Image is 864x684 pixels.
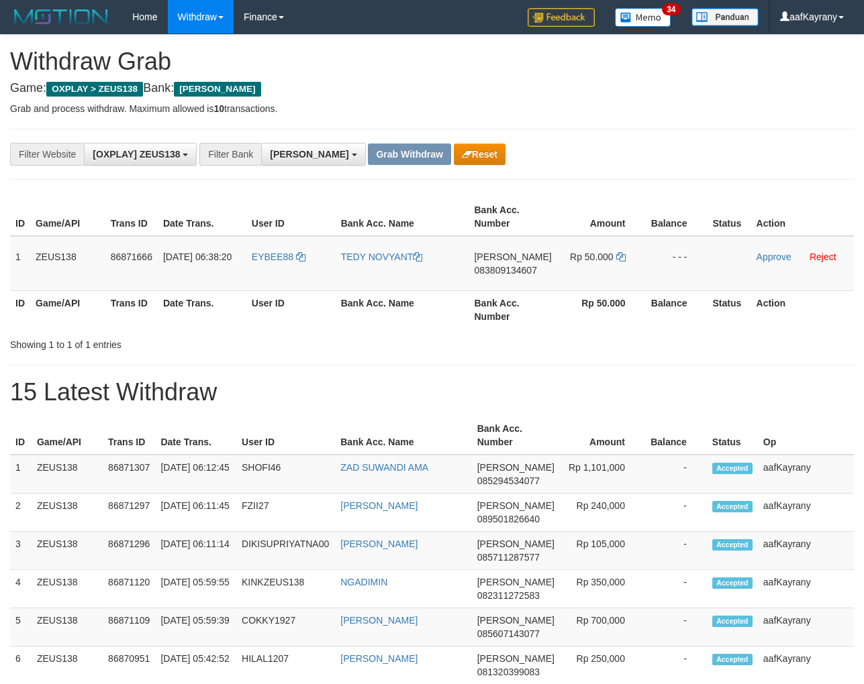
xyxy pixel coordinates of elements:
h4: Game: Bank: [10,82,854,95]
a: [PERSON_NAME] [340,615,418,626]
th: Game/API [32,416,103,455]
td: ZEUS138 [30,236,105,291]
td: - [645,455,707,494]
td: - [645,494,707,532]
th: Status [707,198,751,236]
td: ZEUS138 [32,494,103,532]
th: Rp 50.000 [557,290,646,329]
th: Status [707,416,758,455]
td: 86871120 [103,570,155,608]
th: Date Trans. [155,416,236,455]
th: Bank Acc. Number [472,416,560,455]
span: EYBEE88 [252,251,293,262]
a: TEDY NOVYANT [341,251,423,262]
a: Reject [810,251,836,262]
button: Reset [454,144,506,165]
th: Bank Acc. Number [469,290,557,329]
a: [PERSON_NAME] [340,500,418,511]
span: [DATE] 06:38:20 [163,251,232,262]
th: User ID [246,198,336,236]
span: Rp 50.000 [570,251,614,262]
div: Showing 1 to 1 of 1 entries [10,333,350,351]
span: Copy 085294534077 to clipboard [477,475,540,486]
td: aafKayrany [758,570,854,608]
td: SHOFI46 [236,455,335,494]
span: Accepted [712,539,753,551]
a: [PERSON_NAME] [340,653,418,664]
td: DIKISUPRIYATNA00 [236,532,335,570]
button: [OXPLAY] ZEUS138 [84,143,197,166]
th: Status [707,290,751,329]
button: Grab Withdraw [368,144,450,165]
img: panduan.png [691,8,759,26]
span: [PERSON_NAME] [174,82,260,97]
th: Trans ID [105,198,158,236]
span: [PERSON_NAME] [477,462,555,473]
h1: Withdraw Grab [10,48,854,75]
th: Amount [557,198,646,236]
th: Amount [560,416,645,455]
span: [PERSON_NAME] [270,149,348,160]
span: Copy 081320399083 to clipboard [477,667,540,677]
img: MOTION_logo.png [10,7,112,27]
td: KINKZEUS138 [236,570,335,608]
span: Copy 082311272583 to clipboard [477,590,540,601]
p: Grab and process withdraw. Maximum allowed is transactions. [10,102,854,115]
th: Action [751,290,854,329]
td: Rp 700,000 [560,608,645,646]
span: [PERSON_NAME] [477,500,555,511]
td: - - - [646,236,708,291]
td: - [645,608,707,646]
td: ZEUS138 [32,608,103,646]
th: User ID [246,290,336,329]
td: [DATE] 06:11:45 [155,494,236,532]
th: ID [10,290,30,329]
td: [DATE] 05:59:39 [155,608,236,646]
span: Accepted [712,654,753,665]
img: Button%20Memo.svg [615,8,671,27]
span: [PERSON_NAME] [477,538,555,549]
td: Rp 105,000 [560,532,645,570]
td: aafKayrany [758,608,854,646]
th: ID [10,198,30,236]
span: [PERSON_NAME] [477,653,555,664]
a: Copy 50000 to clipboard [616,251,626,262]
td: Rp 350,000 [560,570,645,608]
th: Bank Acc. Name [335,416,471,455]
th: Bank Acc. Name [336,290,469,329]
td: 3 [10,532,32,570]
td: 2 [10,494,32,532]
td: 5 [10,608,32,646]
td: FZII27 [236,494,335,532]
button: [PERSON_NAME] [261,143,365,166]
td: 86871307 [103,455,155,494]
span: [PERSON_NAME] [477,577,555,587]
td: Rp 240,000 [560,494,645,532]
span: 86871666 [111,251,152,262]
td: - [645,570,707,608]
td: - [645,532,707,570]
td: [DATE] 06:12:45 [155,455,236,494]
span: 34 [662,3,680,15]
th: Trans ID [105,290,158,329]
a: EYBEE88 [252,251,305,262]
a: Approve [757,251,791,262]
th: Action [751,198,854,236]
th: Trans ID [103,416,155,455]
th: Bank Acc. Name [336,198,469,236]
span: [PERSON_NAME] [474,251,551,262]
th: Game/API [30,198,105,236]
td: Rp 1,101,000 [560,455,645,494]
span: Copy 089501826640 to clipboard [477,514,540,524]
td: 86871109 [103,608,155,646]
span: Accepted [712,501,753,512]
div: Filter Bank [199,143,261,166]
td: aafKayrany [758,494,854,532]
td: [DATE] 06:11:14 [155,532,236,570]
span: [OXPLAY] ZEUS138 [93,149,180,160]
a: ZAD SUWANDI AMA [340,462,428,473]
span: Copy 085711287577 to clipboard [477,552,540,563]
td: ZEUS138 [32,455,103,494]
td: aafKayrany [758,455,854,494]
span: Accepted [712,616,753,627]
